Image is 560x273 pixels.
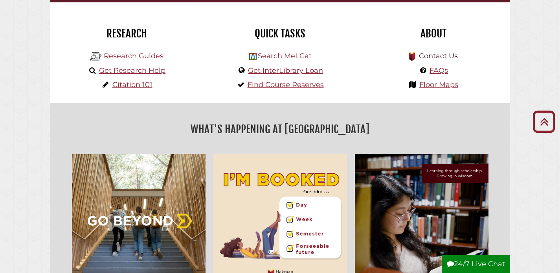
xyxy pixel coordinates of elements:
[90,51,102,63] img: Hekman Library Logo
[430,66,448,75] a: FAQs
[249,53,257,60] img: Hekman Library Logo
[363,27,504,40] h2: About
[56,27,198,40] h2: Research
[112,80,152,89] a: Citation 101
[56,120,504,138] h2: What's Happening at [GEOGRAPHIC_DATA]
[209,27,351,40] h2: Quick Tasks
[248,66,323,75] a: Get InterLibrary Loan
[99,66,165,75] a: Get Research Help
[419,52,458,60] a: Contact Us
[248,80,324,89] a: Find Course Reserves
[530,115,558,128] a: Back to Top
[104,52,163,60] a: Research Guides
[258,52,312,60] a: Search MeLCat
[419,80,458,89] a: Floor Maps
